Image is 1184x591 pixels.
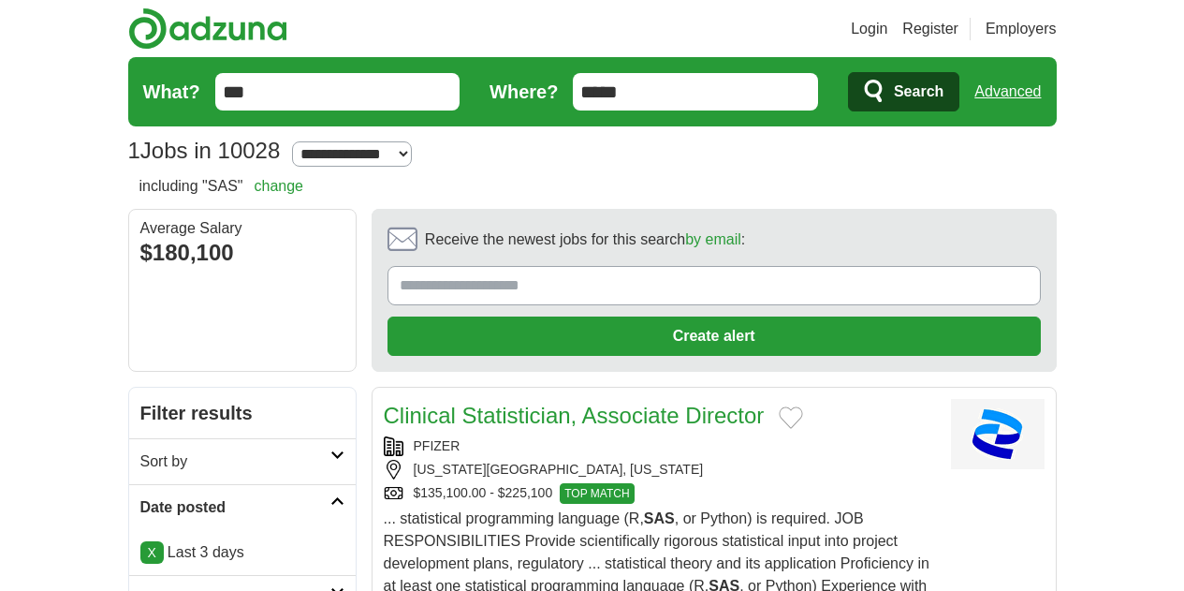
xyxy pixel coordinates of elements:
[384,460,936,480] div: [US_STATE][GEOGRAPHIC_DATA], [US_STATE]
[129,388,356,438] h2: Filter results
[128,7,287,50] img: Adzuna logo
[143,78,200,106] label: What?
[974,73,1041,111] a: Advanced
[894,73,943,111] span: Search
[139,175,303,198] h2: including "SAS"
[848,72,959,111] button: Search
[128,134,140,168] span: 1
[129,484,356,530] a: Date posted
[140,221,344,236] div: Average Salary
[560,483,634,504] span: TOP MATCH
[140,236,344,270] div: $180,100
[902,18,958,40] a: Register
[425,229,745,251] span: Receive the newest jobs for this search :
[851,18,887,40] a: Login
[685,231,741,247] a: by email
[384,483,936,504] div: $135,100.00 - $225,100
[140,541,164,564] a: X
[986,18,1057,40] a: Employers
[387,317,1041,356] button: Create alert
[779,406,803,429] button: Add to favorite jobs
[254,178,303,194] a: change
[490,78,558,106] label: Where?
[384,403,765,428] a: Clinical Statistician, Associate Director
[140,451,330,473] h2: Sort by
[140,496,330,519] h2: Date posted
[128,138,281,163] h1: Jobs in 10028
[129,438,356,484] a: Sort by
[414,438,460,453] a: PFIZER
[644,510,675,526] strong: SAS
[951,399,1045,469] img: Pfizer logo
[140,541,344,564] p: Last 3 days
